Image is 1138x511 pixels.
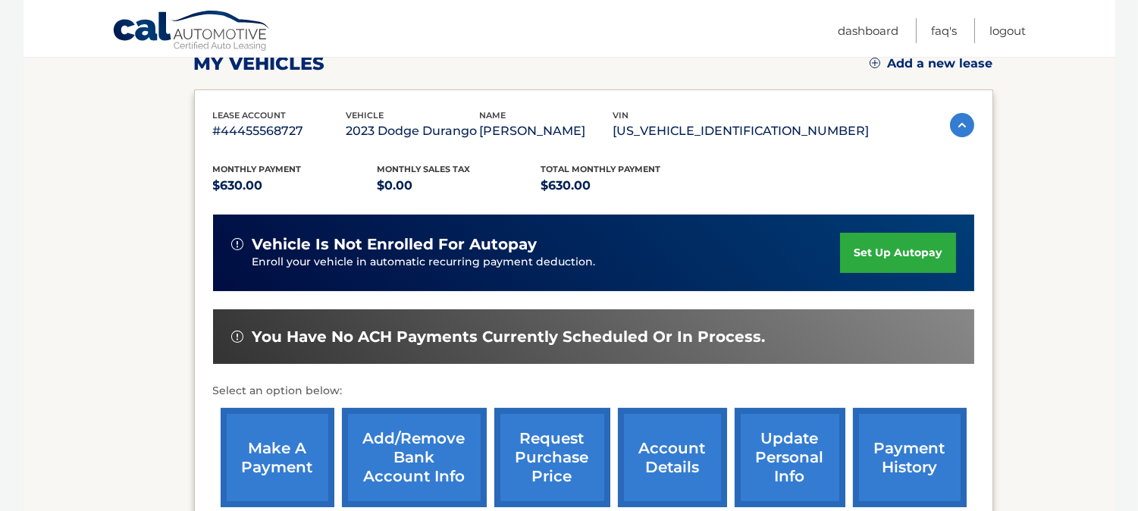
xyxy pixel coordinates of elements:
p: $630.00 [213,175,378,196]
p: [US_VEHICLE_IDENTIFICATION_NUMBER] [613,121,870,142]
img: accordion-active.svg [950,113,974,137]
img: alert-white.svg [231,238,243,250]
h2: my vehicles [194,52,325,75]
p: Select an option below: [213,382,974,400]
span: You have no ACH payments currently scheduled or in process. [252,328,766,346]
a: Add a new lease [870,56,993,71]
a: FAQ's [932,18,958,43]
span: Total Monthly Payment [541,164,661,174]
a: Dashboard [839,18,899,43]
span: vehicle is not enrolled for autopay [252,235,538,254]
img: add.svg [870,58,880,68]
a: account details [618,408,727,507]
span: name [480,110,506,121]
a: make a payment [221,408,334,507]
img: alert-white.svg [231,331,243,343]
p: 2023 Dodge Durango [346,121,480,142]
a: Add/Remove bank account info [342,408,487,507]
p: $630.00 [541,175,706,196]
a: payment history [853,408,967,507]
p: [PERSON_NAME] [480,121,613,142]
a: Logout [990,18,1027,43]
p: $0.00 [377,175,541,196]
span: lease account [213,110,287,121]
span: Monthly sales Tax [377,164,470,174]
span: vin [613,110,629,121]
a: request purchase price [494,408,610,507]
span: vehicle [346,110,384,121]
p: #44455568727 [213,121,346,142]
a: update personal info [735,408,845,507]
p: Enroll your vehicle in automatic recurring payment deduction. [252,254,841,271]
a: Cal Automotive [112,10,271,54]
a: set up autopay [840,233,955,273]
span: Monthly Payment [213,164,302,174]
